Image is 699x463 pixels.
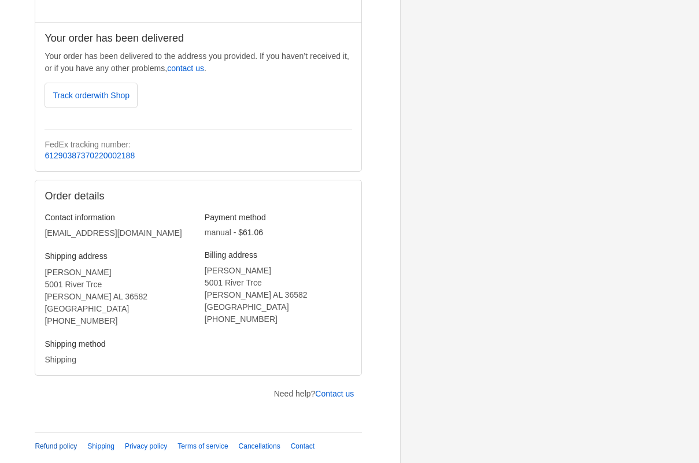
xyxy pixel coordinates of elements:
h2: Order details [45,190,198,203]
a: Contact [291,442,315,450]
a: Cancellations [239,442,280,450]
p: Need help? [274,388,354,400]
strong: FedEx tracking number: [45,140,131,149]
h2: Your order has been delivered [45,32,352,45]
a: Contact us [315,389,354,398]
p: Shipping [45,354,192,366]
span: with Shop [94,91,130,100]
a: contact us [167,64,204,73]
h3: Payment method [205,212,352,223]
h3: Shipping method [45,339,192,349]
h3: Contact information [45,212,192,223]
span: manual [205,228,231,237]
a: Terms of service [177,442,228,450]
a: 61290387370220002188 [45,151,135,160]
address: [PERSON_NAME] 5001 River Trce [PERSON_NAME] AL 36582 [GEOGRAPHIC_DATA] ‎[PHONE_NUMBER] [45,266,192,327]
h3: Billing address [205,250,352,260]
address: [PERSON_NAME] 5001 River Trce [PERSON_NAME] AL 36582 [GEOGRAPHIC_DATA] ‎[PHONE_NUMBER] [205,265,352,325]
bdo: [EMAIL_ADDRESS][DOMAIN_NAME] [45,228,182,238]
button: Track orderwith Shop [45,83,138,108]
a: Refund policy [35,442,77,450]
h3: Shipping address [45,251,192,261]
span: Track order [53,91,130,100]
a: Shipping [87,442,114,450]
a: Privacy policy [125,442,167,450]
p: Your order has been delivered to the address you provided. If you haven’t received it, or if you ... [45,50,352,75]
span: - $61.06 [234,228,263,237]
